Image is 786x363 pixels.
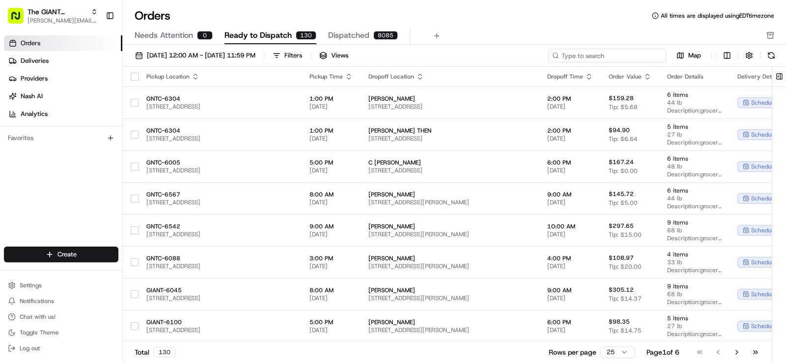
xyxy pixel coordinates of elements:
[368,191,532,198] span: [PERSON_NAME]
[609,222,634,230] span: $297.65
[4,326,118,339] button: Toggle Theme
[21,56,49,65] span: Deliveries
[646,347,679,357] div: Page 1 of 6
[609,158,634,166] span: $167.24
[309,73,353,81] div: Pickup Time
[98,167,119,174] span: Pylon
[21,92,43,101] span: Nash AI
[368,135,532,142] span: [STREET_ADDRESS]
[368,103,532,111] span: [STREET_ADDRESS]
[135,347,176,358] div: Total
[667,266,722,274] span: Description: grocery bags
[10,143,18,151] div: 📗
[146,262,294,270] span: [STREET_ADDRESS]
[368,262,532,270] span: [STREET_ADDRESS][PERSON_NAME]
[146,198,294,206] span: [STREET_ADDRESS]
[309,230,353,238] span: [DATE]
[667,123,722,131] span: 5 items
[667,282,722,290] span: 9 items
[4,294,118,308] button: Notifications
[146,223,294,230] span: GNTC-6542
[20,344,40,352] span: Log out
[309,191,353,198] span: 8:00 AM
[146,318,294,326] span: GIANT-6100
[368,127,532,135] span: [PERSON_NAME] THEN
[146,73,294,81] div: Pickup Location
[667,131,722,139] span: 27 lb
[146,294,294,302] span: [STREET_ADDRESS]
[667,187,722,195] span: 6 items
[547,191,593,198] span: 9:00 AM
[309,254,353,262] span: 3:00 PM
[667,258,722,266] span: 33 lb
[667,139,722,146] span: Description: grocery bags
[609,327,642,335] span: Tip: $14.75
[20,329,59,336] span: Toggle Theme
[368,159,532,167] span: C [PERSON_NAME]
[368,254,532,262] span: [PERSON_NAME]
[4,106,122,122] a: Analytics
[146,191,294,198] span: GNTC-6567
[547,230,593,238] span: [DATE]
[21,39,40,48] span: Orders
[28,7,87,17] button: The GIANT Company
[609,254,634,262] span: $108.97
[4,341,118,355] button: Log out
[667,322,722,330] span: 27 lb
[83,143,91,151] div: 💻
[10,94,28,112] img: 1736555255976-a54dd68f-1ca7-489b-9aae-adbdc363a1c4
[547,254,593,262] span: 4:00 PM
[146,286,294,294] span: GIANT-6045
[751,226,780,234] span: scheduled
[368,223,532,230] span: [PERSON_NAME]
[309,262,353,270] span: [DATE]
[609,263,642,271] span: Tip: $20.00
[667,251,722,258] span: 4 items
[667,298,722,306] span: Description: grocery bags
[368,167,532,174] span: [STREET_ADDRESS]
[609,126,630,134] span: $94.90
[667,234,722,242] span: Description: grocery bags
[609,135,638,143] span: Tip: $6.64
[667,202,722,210] span: Description: grocery bags
[547,318,593,326] span: 6:00 PM
[764,49,778,62] button: Refresh
[609,199,638,207] span: Tip: $5.00
[197,31,213,40] div: 0
[146,103,294,111] span: [STREET_ADDRESS]
[20,313,56,321] span: Chat with us!
[328,29,369,41] span: Dispatched
[609,318,630,326] span: $98.35
[10,10,29,29] img: Nash
[4,247,118,262] button: Create
[4,88,122,104] a: Nash AI
[667,170,722,178] span: Description: grocery bags
[368,294,532,302] span: [STREET_ADDRESS][PERSON_NAME]
[146,167,294,174] span: [STREET_ADDRESS]
[667,107,722,114] span: Description: grocery bags
[20,297,54,305] span: Notifications
[547,223,593,230] span: 10:00 AM
[609,94,634,102] span: $159.28
[6,139,79,156] a: 📗Knowledge Base
[284,51,302,60] div: Filters
[547,286,593,294] span: 9:00 AM
[268,49,307,62] button: Filters
[4,53,122,69] a: Deliveries
[309,286,353,294] span: 8:00 AM
[547,198,593,206] span: [DATE]
[368,73,532,81] div: Dropoff Location
[309,159,353,167] span: 5:00 PM
[751,131,780,139] span: scheduled
[135,8,170,24] h1: Orders
[547,262,593,270] span: [DATE]
[28,17,98,25] button: [PERSON_NAME][EMAIL_ADDRESS][PERSON_NAME][DOMAIN_NAME]
[368,318,532,326] span: [PERSON_NAME]
[368,326,532,334] span: [STREET_ADDRESS][PERSON_NAME]
[609,73,651,81] div: Order Value
[547,135,593,142] span: [DATE]
[153,347,176,358] div: 130
[4,279,118,292] button: Settings
[667,195,722,202] span: 44 lb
